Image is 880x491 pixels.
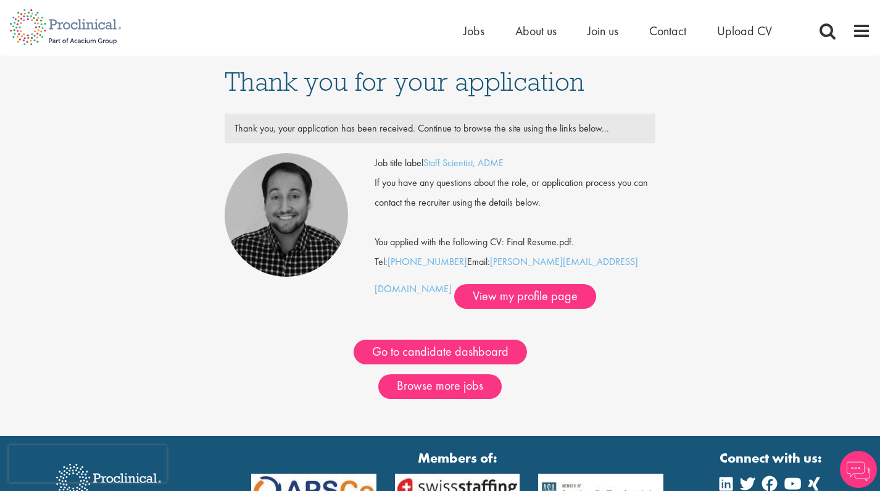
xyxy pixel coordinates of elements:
img: Chatbot [840,451,877,488]
span: Thank you for your application [225,65,584,98]
strong: Connect with us: [720,448,824,468]
a: Join us [587,23,618,39]
a: Jobs [463,23,484,39]
div: You applied with the following CV: Final Resume.pdf. [365,212,665,252]
strong: Members of: [251,448,663,468]
a: Go to candidate dashboard [354,340,527,364]
div: Job title label [365,153,665,173]
a: [PHONE_NUMBER] [388,255,467,268]
a: Upload CV [717,23,772,39]
img: Mike Raletz [225,153,348,277]
a: About us [515,23,557,39]
a: Staff Scientist, ADME [423,156,504,169]
a: View my profile page [454,284,596,309]
a: Browse more jobs [378,374,502,399]
div: If you have any questions about the role, or application process you can contact the recruiter us... [365,173,665,212]
a: Contact [649,23,686,39]
iframe: reCAPTCHA [9,445,167,482]
div: Thank you, your application has been received. Continue to browse the site using the links below... [225,119,655,138]
a: [PERSON_NAME][EMAIL_ADDRESS][DOMAIN_NAME] [375,255,638,295]
div: Tel: Email: [375,153,655,309]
